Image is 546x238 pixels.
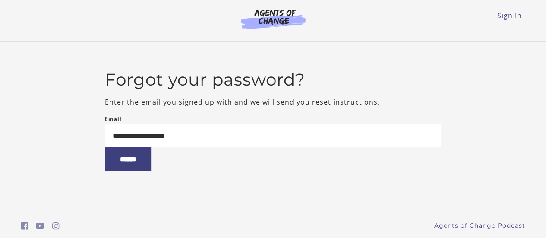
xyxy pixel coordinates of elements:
p: Enter the email you signed up with and we will send you reset instructions. [105,97,441,107]
a: https://www.youtube.com/c/AgentsofChangeTestPrepbyMeaganMitchell (Open in a new window) [36,220,44,232]
label: Email [105,114,122,124]
a: Agents of Change Podcast [434,221,525,230]
a: https://www.instagram.com/agentsofchangeprep/ (Open in a new window) [52,220,60,232]
a: https://www.facebook.com/groups/aswbtestprep (Open in a new window) [21,220,28,232]
img: Agents of Change Logo [232,9,315,29]
i: https://www.instagram.com/agentsofchangeprep/ (Open in a new window) [52,222,60,230]
i: https://www.facebook.com/groups/aswbtestprep (Open in a new window) [21,222,28,230]
a: Sign In [497,11,522,20]
i: https://www.youtube.com/c/AgentsofChangeTestPrepbyMeaganMitchell (Open in a new window) [36,222,44,230]
h2: Forgot your password? [105,70,441,90]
